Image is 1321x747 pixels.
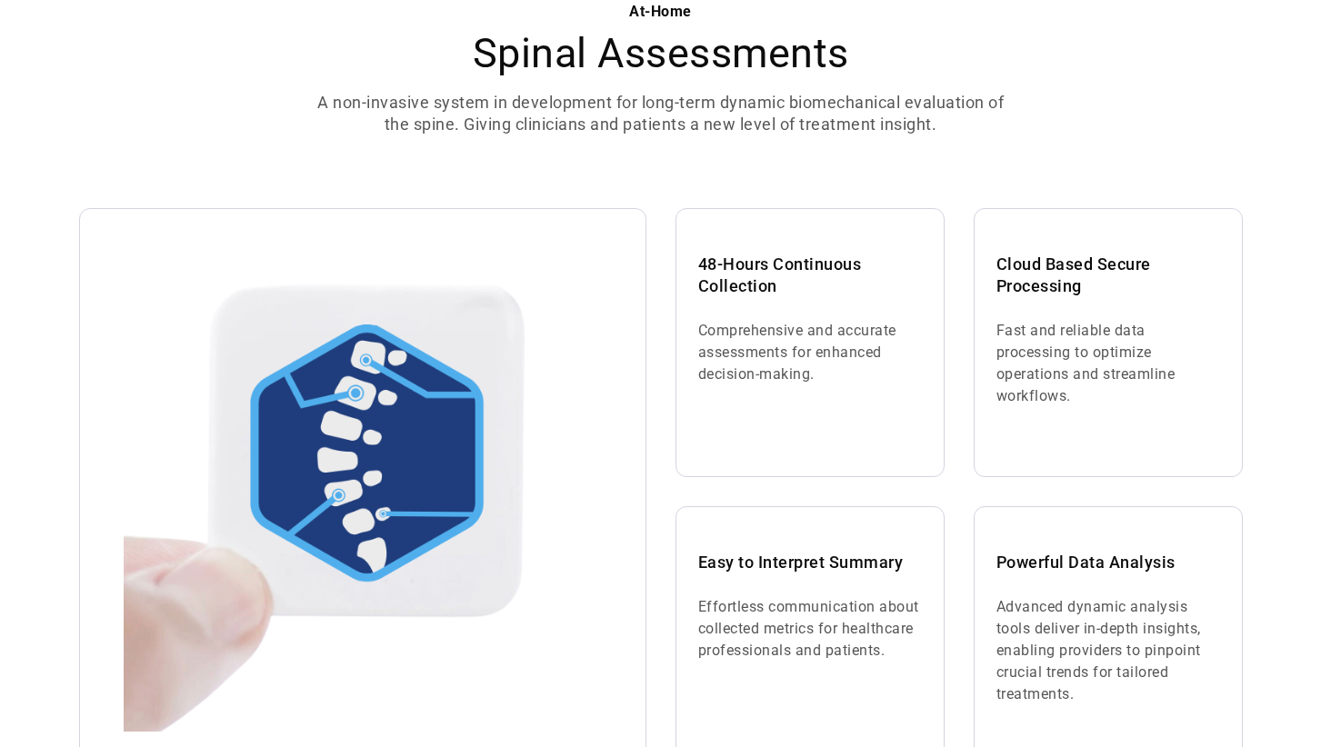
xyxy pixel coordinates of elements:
h3: Cloud Based Secure Processing [996,254,1220,297]
p: Fast and reliable data processing to optimize operations and streamline workflows. [996,320,1220,407]
p: A non-invasive system in development for long-term dynamic biomechanical evaluation of the spine.... [312,92,1010,135]
p: Comprehensive and accurate assessments for enhanced decision-making. [698,320,922,385]
p: Effortless communication about collected metrics for healthcare professionals and patients. [698,596,922,662]
h3: Easy to Interpret Summary [698,552,922,573]
p: Advanced dynamic analysis tools deliver in-depth insights, enabling providers to pinpoint crucial... [996,596,1220,705]
h2: Spinal Assessments [312,30,1010,77]
h3: 48-Hours Continuous Collection [698,254,922,297]
h3: Powerful Data Analysis [996,552,1220,573]
div: At-Home [312,1,1010,23]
